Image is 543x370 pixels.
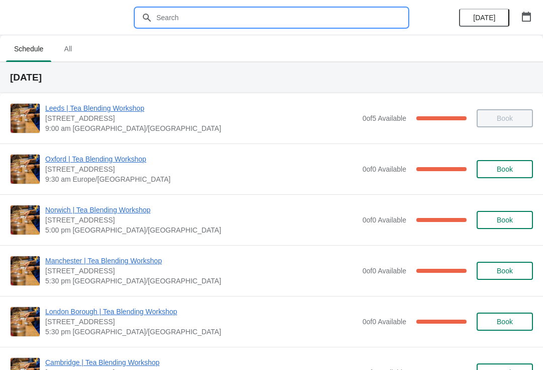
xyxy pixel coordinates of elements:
[11,155,40,184] img: Oxford | Tea Blending Workshop | 23 High Street, Oxford, OX1 4AH | 9:30 am Europe/London
[363,216,406,224] span: 0 of 0 Available
[10,72,533,83] h2: [DATE]
[45,266,357,276] span: [STREET_ADDRESS]
[6,40,51,58] span: Schedule
[55,40,80,58] span: All
[11,104,40,133] img: Leeds | Tea Blending Workshop | Unit 42, Queen Victoria St, Victoria Quarter, Leeds, LS1 6BE | 9:...
[45,154,357,164] span: Oxford | Tea Blending Workshop
[363,318,406,326] span: 0 of 0 Available
[473,14,495,22] span: [DATE]
[363,267,406,275] span: 0 of 0 Available
[497,165,513,173] span: Book
[477,160,533,178] button: Book
[497,267,513,275] span: Book
[363,114,406,122] span: 0 of 5 Available
[45,113,357,123] span: [STREET_ADDRESS]
[45,357,357,367] span: Cambridge | Tea Blending Workshop
[45,164,357,174] span: [STREET_ADDRESS]
[45,225,357,235] span: 5:00 pm [GEOGRAPHIC_DATA]/[GEOGRAPHIC_DATA]
[45,174,357,184] span: 9:30 am Europe/[GEOGRAPHIC_DATA]
[45,276,357,286] span: 5:30 pm [GEOGRAPHIC_DATA]/[GEOGRAPHIC_DATA]
[459,9,509,27] button: [DATE]
[497,318,513,326] span: Book
[11,307,40,336] img: London Borough | Tea Blending Workshop | 7 Park St, London SE1 9AB, UK | 5:30 pm Europe/London
[477,211,533,229] button: Book
[45,317,357,327] span: [STREET_ADDRESS]
[45,215,357,225] span: [STREET_ADDRESS]
[477,262,533,280] button: Book
[11,205,40,235] img: Norwich | Tea Blending Workshop | 9 Back Of The Inns, Norwich NR2 1PT, UK | 5:00 pm Europe/London
[11,256,40,285] img: Manchester | Tea Blending Workshop | 57 Church St, Manchester, M4 1PD | 5:30 pm Europe/London
[45,307,357,317] span: London Borough | Tea Blending Workshop
[497,216,513,224] span: Book
[477,313,533,331] button: Book
[45,103,357,113] span: Leeds | Tea Blending Workshop
[45,327,357,337] span: 5:30 pm [GEOGRAPHIC_DATA]/[GEOGRAPHIC_DATA]
[363,165,406,173] span: 0 of 0 Available
[156,9,407,27] input: Search
[45,205,357,215] span: Norwich | Tea Blending Workshop
[45,123,357,133] span: 9:00 am [GEOGRAPHIC_DATA]/[GEOGRAPHIC_DATA]
[45,256,357,266] span: Manchester | Tea Blending Workshop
